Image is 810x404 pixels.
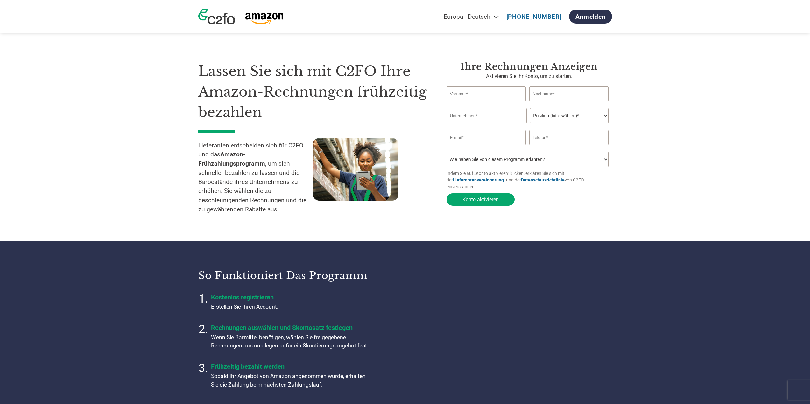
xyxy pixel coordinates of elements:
[198,9,235,24] img: c2fo logo
[447,130,526,145] input: Invalid Email format
[529,146,609,149] div: Inavlid Phone Number
[447,146,526,149] div: Inavlid Email Address
[198,269,397,282] h3: So funktioniert das Programm
[245,13,284,24] img: Amazon
[211,372,370,389] p: Sobald Ihr Angebot von Amazon angenommen wurde, erhalten Sie die Zahlung beim nächsten Zahlungslauf.
[211,324,370,332] h4: Rechnungen auswählen und Skontosatz festlegen
[447,124,609,127] div: Invalid company name or company name is too long
[453,177,504,182] a: Lieferantenvereinbarung
[447,72,612,80] p: Aktivieren Sie Ihr Konto, um zu starten.
[529,130,609,145] input: Telefon*
[211,303,370,311] p: Erstellen Sie Ihren Account.
[529,86,609,101] input: Nachname*
[211,293,370,301] h4: Kostenlos registrieren
[313,138,398,201] img: supply chain worker
[447,86,526,101] input: Vorname*
[447,108,527,123] input: Unternehmen*
[198,141,313,214] p: Lieferanten entscheiden sich für C2FO und das , um sich schneller bezahlen zu lassen und die Barb...
[447,193,515,206] button: Konto aktivieren
[529,102,609,106] div: Invalid last name or last name is too long
[506,13,561,20] a: [PHONE_NUMBER]
[198,151,265,167] strong: Amazon-Frühzahlungsprogramm
[530,108,609,123] select: Title/Role
[211,333,370,350] p: Wenn Sie Barmittel benötigen, wählen Sie freigegebene Rechnungen aus und legen dafür ein Skontier...
[447,170,612,190] p: Indem Sie auf „Konto aktivieren“ klicken, erklären Sie sich mit der - und der von C2FO einverstan...
[447,61,612,72] h3: Ihre Rechnungen anzeigen
[447,102,526,106] div: Invalid first name or first name is too long
[198,61,427,123] h1: Lassen Sie sich mit C2FO Ihre Amazon-Rechnungen frühzeitig bezahlen
[569,10,612,24] a: Anmelden
[521,177,565,182] a: Datenschutzrichtlinie
[211,363,370,370] h4: Frühzeitig bezahlt werden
